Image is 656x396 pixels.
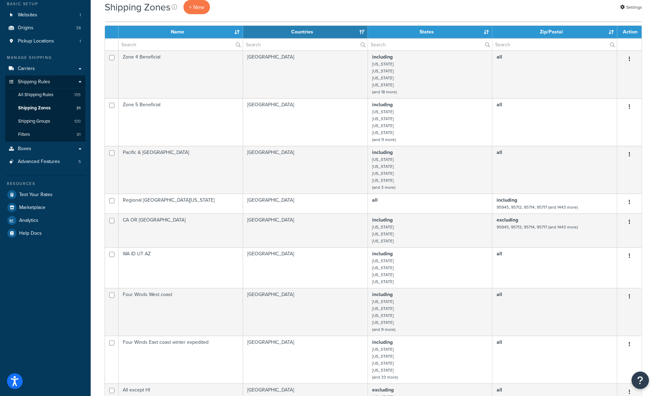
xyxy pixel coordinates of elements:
[5,35,85,48] a: Pickup Locations 1
[119,194,243,213] td: Regional [GEOGRAPHIC_DATA][US_STATE]
[372,61,394,67] small: [US_STATE]
[617,26,642,38] th: Action
[18,105,51,111] span: Shipping Zones
[372,109,394,115] small: [US_STATE]
[5,115,85,128] a: Shipping Groups 120
[5,188,85,201] a: Test Your Rates
[119,213,243,247] td: CA OR [GEOGRAPHIC_DATA]
[243,213,368,247] td: [GEOGRAPHIC_DATA]
[78,159,81,165] span: 5
[497,149,502,156] b: all
[372,130,394,136] small: [US_STATE]
[119,146,243,194] td: Pacific & [GEOGRAPHIC_DATA]
[243,336,368,383] td: [GEOGRAPHIC_DATA]
[372,353,394,359] small: [US_STATE]
[18,66,35,72] span: Carriers
[243,247,368,288] td: [GEOGRAPHIC_DATA]
[80,12,81,18] span: 1
[19,231,42,236] span: Help Docs
[5,227,85,240] a: Help Docs
[5,102,85,115] li: Shipping Zones
[372,238,394,244] small: [US_STATE]
[372,339,393,346] b: including
[372,156,394,163] small: [US_STATE]
[5,55,85,61] div: Manage Shipping
[105,0,171,14] h1: Shipping Zones
[243,288,368,336] td: [GEOGRAPHIC_DATA]
[372,374,398,380] small: (and 33 more)
[632,372,649,389] button: Open Resource Center
[372,68,394,74] small: [US_STATE]
[497,101,502,108] b: all
[5,155,85,168] a: Advanced Features 5
[372,163,394,170] small: [US_STATE]
[5,102,85,115] a: Shipping Zones 31
[372,123,394,129] small: [US_STATE]
[372,250,393,257] b: including
[243,26,368,38] th: Countries: activate to sort column ascending
[5,76,85,142] li: Shipping Rules
[5,128,85,141] li: Filters
[19,192,53,198] span: Test Your Rates
[372,326,395,333] small: (and 9 more)
[492,39,617,51] input: Search
[497,216,518,224] b: excluding
[5,214,85,227] a: Analytics
[372,224,394,230] small: [US_STATE]
[372,149,393,156] b: including
[77,132,81,138] span: 81
[5,35,85,48] li: Pickup Locations
[5,181,85,187] div: Resources
[119,39,243,51] input: Search
[497,204,578,210] small: 95945, 95712, 95714, 95717 (and 1443 more)
[5,88,85,101] li: All Shipping Rules
[372,272,394,278] small: [US_STATE]
[119,51,243,98] td: Zone 4 Beneficial
[372,75,394,81] small: [US_STATE]
[372,312,394,319] small: [US_STATE]
[5,22,85,34] li: Origins
[372,346,394,352] small: [US_STATE]
[372,137,396,143] small: (and 11 more)
[497,196,517,204] b: including
[497,250,502,257] b: all
[119,288,243,336] td: Four Winds West coast
[497,339,502,346] b: all
[18,12,37,18] span: Websites
[368,39,492,51] input: Search
[243,39,368,51] input: Search
[372,82,394,88] small: [US_STATE]
[243,194,368,213] td: [GEOGRAPHIC_DATA]
[372,305,394,312] small: [US_STATE]
[497,291,502,298] b: all
[243,98,368,146] td: [GEOGRAPHIC_DATA]
[368,26,492,38] th: States: activate to sort column ascending
[76,25,81,31] span: 38
[76,105,81,111] span: 31
[620,2,642,12] a: Settings
[119,26,243,38] th: Name: activate to sort column ascending
[492,26,617,38] th: Zip/Postal: activate to sort column ascending
[372,177,394,184] small: [US_STATE]
[18,118,50,124] span: Shipping Groups
[372,291,393,298] b: including
[497,386,502,394] b: all
[5,76,85,88] a: Shipping Rules
[5,9,85,22] li: Websites
[18,132,30,138] span: Filters
[18,146,31,152] span: Boxes
[5,201,85,214] li: Marketplace
[372,319,394,326] small: [US_STATE]
[372,298,394,305] small: [US_STATE]
[372,89,397,95] small: (and 18 more)
[372,279,394,285] small: [US_STATE]
[5,155,85,168] li: Advanced Features
[5,115,85,128] li: Shipping Groups
[243,146,368,194] td: [GEOGRAPHIC_DATA]
[5,9,85,22] a: Websites 1
[372,170,394,177] small: [US_STATE]
[372,216,393,224] b: including
[372,265,394,271] small: [US_STATE]
[119,247,243,288] td: WA ID UT AZ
